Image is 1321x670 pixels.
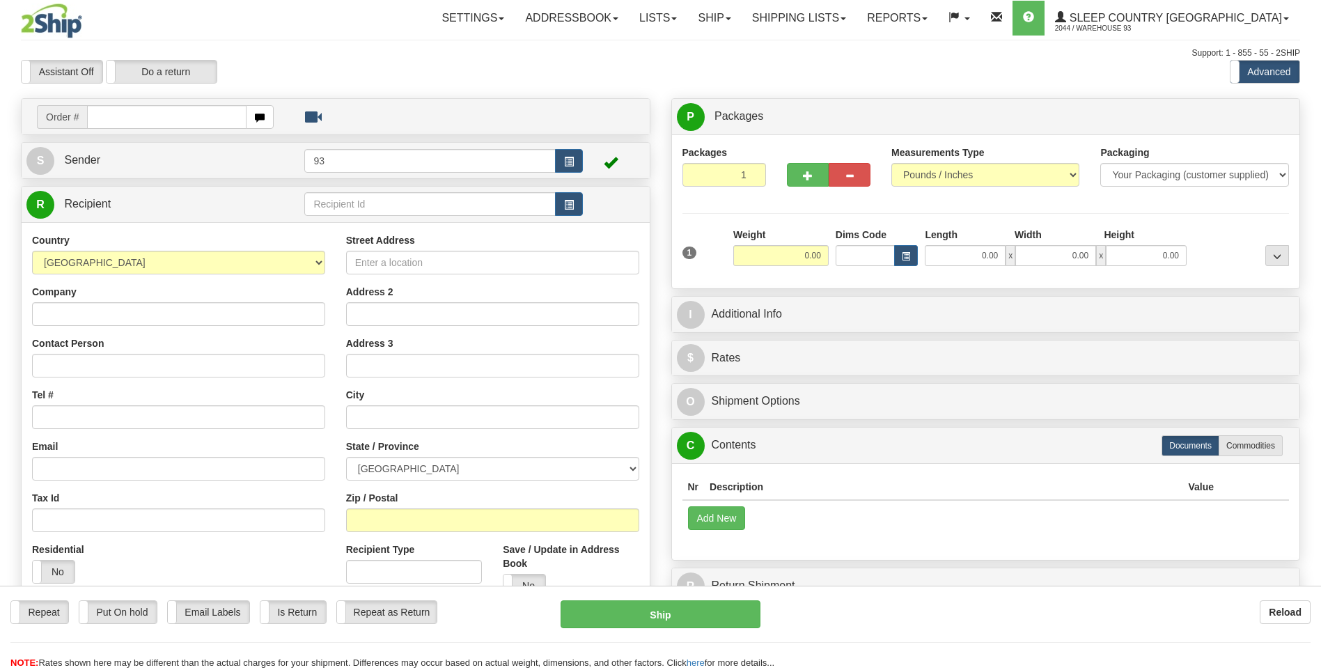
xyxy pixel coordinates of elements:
[22,61,102,83] label: Assistant Off
[742,1,857,36] a: Shipping lists
[346,285,393,299] label: Address 2
[1182,474,1219,500] th: Value
[346,251,639,274] input: Enter a location
[11,601,68,623] label: Repeat
[1006,245,1015,266] span: x
[688,506,746,530] button: Add New
[32,233,70,247] label: Country
[304,192,555,216] input: Recipient Id
[714,110,763,122] span: Packages
[33,561,75,583] label: No
[677,344,705,372] span: $
[26,190,274,219] a: R Recipient
[32,285,77,299] label: Company
[79,601,157,623] label: Put On hold
[629,1,687,36] a: Lists
[1230,61,1299,83] label: Advanced
[32,388,54,402] label: Tel #
[891,146,985,159] label: Measurements Type
[677,572,705,600] span: R
[682,474,705,500] th: Nr
[1265,245,1289,266] div: ...
[346,336,393,350] label: Address 3
[346,491,398,505] label: Zip / Postal
[1219,435,1283,456] label: Commodities
[1162,435,1219,456] label: Documents
[1015,228,1042,242] label: Width
[1055,22,1159,36] span: 2044 / Warehouse 93
[1096,245,1106,266] span: x
[64,198,111,210] span: Recipient
[836,228,886,242] label: Dims Code
[677,344,1295,373] a: $Rates
[37,105,87,129] span: Order #
[503,543,639,570] label: Save / Update in Address Book
[1045,1,1299,36] a: Sleep Country [GEOGRAPHIC_DATA] 2044 / Warehouse 93
[346,233,415,247] label: Street Address
[64,154,100,166] span: Sender
[704,474,1182,500] th: Description
[1289,264,1320,406] iframe: chat widget
[857,1,938,36] a: Reports
[677,432,705,460] span: C
[561,600,760,628] button: Ship
[682,247,697,259] span: 1
[677,387,1295,416] a: OShipment Options
[677,300,1295,329] a: IAdditional Info
[21,47,1300,59] div: Support: 1 - 855 - 55 - 2SHIP
[346,388,364,402] label: City
[677,102,1295,131] a: P Packages
[687,1,741,36] a: Ship
[431,1,515,36] a: Settings
[32,543,84,556] label: Residential
[1104,228,1134,242] label: Height
[1269,607,1302,618] b: Reload
[503,575,545,597] label: No
[10,657,38,668] span: NOTE:
[26,147,54,175] span: S
[682,146,728,159] label: Packages
[32,491,59,505] label: Tax Id
[1260,600,1311,624] button: Reload
[107,61,217,83] label: Do a return
[677,301,705,329] span: I
[346,543,415,556] label: Recipient Type
[925,228,957,242] label: Length
[260,601,326,623] label: Is Return
[26,146,304,175] a: S Sender
[677,572,1295,600] a: RReturn Shipment
[687,657,705,668] a: here
[733,228,765,242] label: Weight
[337,601,437,623] label: Repeat as Return
[677,103,705,131] span: P
[26,191,54,219] span: R
[677,388,705,416] span: O
[515,1,629,36] a: Addressbook
[168,601,249,623] label: Email Labels
[304,149,555,173] input: Sender Id
[677,431,1295,460] a: CContents
[32,439,58,453] label: Email
[21,3,82,38] img: logo2044.jpg
[32,336,104,350] label: Contact Person
[1100,146,1149,159] label: Packaging
[346,439,419,453] label: State / Province
[1066,12,1282,24] span: Sleep Country [GEOGRAPHIC_DATA]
